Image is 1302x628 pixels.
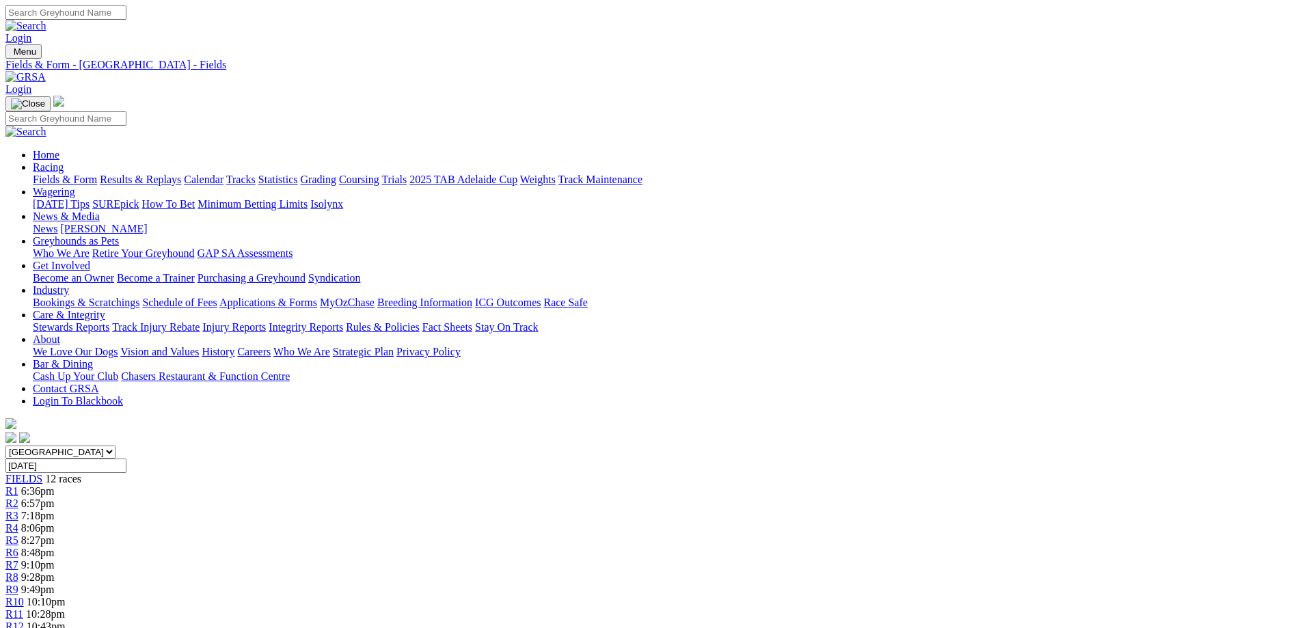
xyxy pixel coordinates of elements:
a: Care & Integrity [33,309,105,320]
span: R5 [5,534,18,546]
a: Careers [237,346,271,357]
a: Privacy Policy [396,346,461,357]
button: Toggle navigation [5,96,51,111]
a: News [33,223,57,234]
a: MyOzChase [320,297,375,308]
a: FIELDS [5,473,42,484]
span: 12 races [45,473,81,484]
a: GAP SA Assessments [198,247,293,259]
a: Become an Owner [33,272,114,284]
span: Menu [14,46,36,57]
a: Results & Replays [100,174,181,185]
a: Calendar [184,174,223,185]
a: Retire Your Greyhound [92,247,195,259]
span: R11 [5,608,23,620]
a: Weights [520,174,556,185]
a: Login To Blackbook [33,395,123,407]
span: 6:57pm [21,497,55,509]
a: Schedule of Fees [142,297,217,308]
a: Home [33,149,59,161]
a: About [33,333,60,345]
button: Toggle navigation [5,44,42,59]
span: 6:36pm [21,485,55,497]
a: Syndication [308,272,360,284]
div: Care & Integrity [33,321,1297,333]
img: logo-grsa-white.png [5,418,16,429]
div: Wagering [33,198,1297,210]
a: Bar & Dining [33,358,93,370]
a: Breeding Information [377,297,472,308]
a: News & Media [33,210,100,222]
a: Applications & Forms [219,297,317,308]
span: 9:49pm [21,584,55,595]
a: Isolynx [310,198,343,210]
span: 10:28pm [26,608,65,620]
a: Fields & Form [33,174,97,185]
a: Trials [381,174,407,185]
a: Integrity Reports [269,321,343,333]
a: How To Bet [142,198,195,210]
img: logo-grsa-white.png [53,96,64,107]
div: About [33,346,1297,358]
span: 7:18pm [21,510,55,521]
a: R8 [5,571,18,583]
a: Purchasing a Greyhound [198,272,306,284]
a: Login [5,83,31,95]
span: 9:28pm [21,571,55,583]
span: R9 [5,584,18,595]
span: 9:10pm [21,559,55,571]
input: Search [5,111,126,126]
a: R3 [5,510,18,521]
a: Who We Are [273,346,330,357]
a: Tracks [226,174,256,185]
a: Race Safe [543,297,587,308]
img: facebook.svg [5,432,16,443]
a: R6 [5,547,18,558]
a: ICG Outcomes [475,297,541,308]
a: Industry [33,284,69,296]
div: Bar & Dining [33,370,1297,383]
a: [PERSON_NAME] [60,223,147,234]
a: Strategic Plan [333,346,394,357]
a: Stay On Track [475,321,538,333]
a: Contact GRSA [33,383,98,394]
a: Cash Up Your Club [33,370,118,382]
a: Greyhounds as Pets [33,235,119,247]
a: R1 [5,485,18,497]
a: Racing [33,161,64,173]
a: Bookings & Scratchings [33,297,139,308]
a: Chasers Restaurant & Function Centre [121,370,290,382]
span: 8:48pm [21,547,55,558]
span: 10:10pm [27,596,66,607]
a: R10 [5,596,24,607]
div: Industry [33,297,1297,309]
a: Become a Trainer [117,272,195,284]
a: SUREpick [92,198,139,210]
div: News & Media [33,223,1297,235]
a: Minimum Betting Limits [198,198,308,210]
a: Track Maintenance [558,174,642,185]
a: Fact Sheets [422,321,472,333]
a: Vision and Values [120,346,199,357]
a: Fields & Form - [GEOGRAPHIC_DATA] - Fields [5,59,1297,71]
a: R4 [5,522,18,534]
a: Wagering [33,186,75,197]
input: Select date [5,459,126,473]
span: 8:06pm [21,522,55,534]
a: Stewards Reports [33,321,109,333]
a: History [202,346,234,357]
a: Track Injury Rebate [112,321,200,333]
a: [DATE] Tips [33,198,90,210]
a: Statistics [258,174,298,185]
img: twitter.svg [19,432,30,443]
a: R7 [5,559,18,571]
div: Racing [33,174,1297,186]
